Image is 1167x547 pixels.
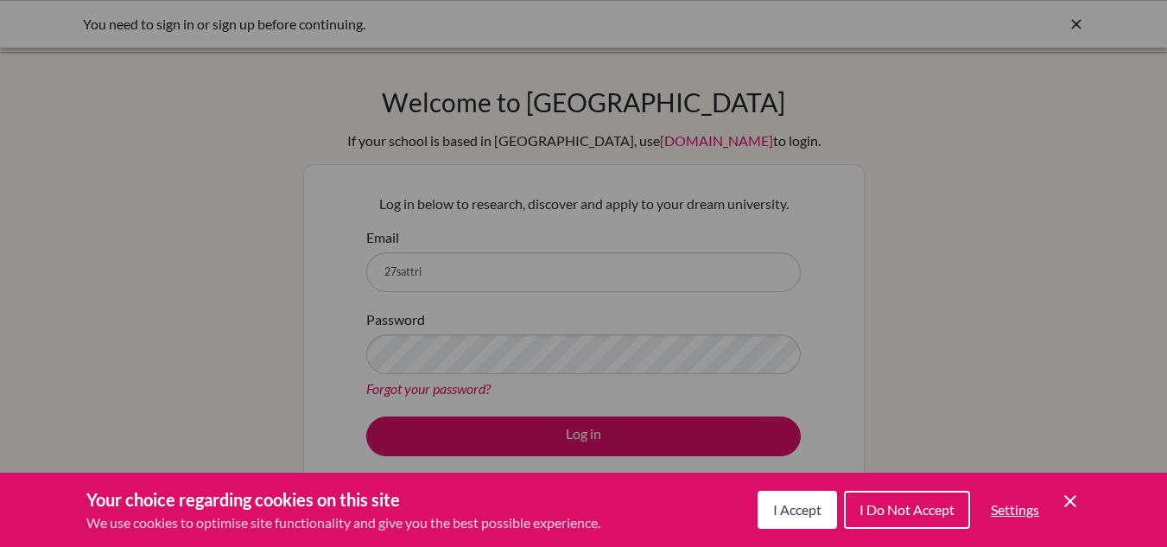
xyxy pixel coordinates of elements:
[859,501,955,518] span: I Do Not Accept
[977,493,1053,527] button: Settings
[844,491,970,529] button: I Do Not Accept
[86,487,600,512] h3: Your choice regarding cookies on this site
[991,501,1039,518] span: Settings
[773,501,821,518] span: I Accept
[86,512,600,533] p: We use cookies to optimise site functionality and give you the best possible experience.
[1060,491,1081,512] button: Save and close
[758,491,837,529] button: I Accept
